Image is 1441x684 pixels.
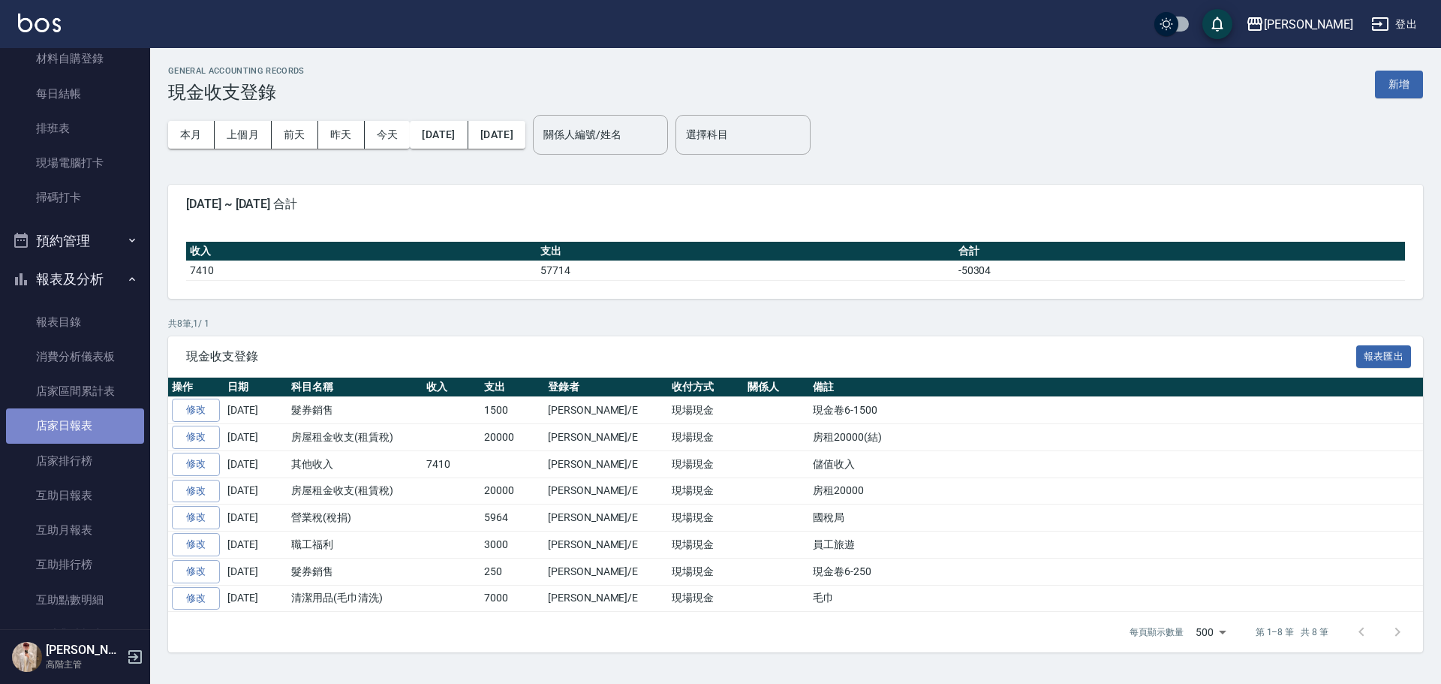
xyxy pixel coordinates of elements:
[6,221,144,261] button: 預約管理
[423,378,480,397] th: 收入
[224,397,287,424] td: [DATE]
[809,397,1423,424] td: 現金卷6-1500
[6,41,144,76] a: 材料自購登錄
[287,378,423,397] th: 科目名稱
[423,450,480,478] td: 7410
[480,532,544,559] td: 3000
[287,450,423,478] td: 其他收入
[544,424,668,451] td: [PERSON_NAME]/E
[544,397,668,424] td: [PERSON_NAME]/E
[287,532,423,559] td: 職工福利
[537,242,954,261] th: 支出
[46,643,122,658] h5: [PERSON_NAME]
[668,585,744,612] td: 現場現金
[224,532,287,559] td: [DATE]
[18,14,61,32] img: Logo
[6,146,144,180] a: 現場電腦打卡
[809,478,1423,505] td: 房租20000
[365,121,411,149] button: 今天
[224,505,287,532] td: [DATE]
[668,478,744,505] td: 現場現金
[6,305,144,339] a: 報表目錄
[544,558,668,585] td: [PERSON_NAME]/E
[287,424,423,451] td: 房屋租金收支(租賃稅)
[1202,9,1232,39] button: save
[287,478,423,505] td: 房屋租金收支(租賃稅)
[1130,625,1184,639] p: 每頁顯示數量
[480,505,544,532] td: 5964
[809,532,1423,559] td: 員工旅遊
[809,558,1423,585] td: 現金卷6-250
[172,399,220,422] a: 修改
[668,558,744,585] td: 現場現金
[544,478,668,505] td: [PERSON_NAME]/E
[668,378,744,397] th: 收付方式
[809,505,1423,532] td: 國稅局
[1365,11,1423,38] button: 登出
[168,121,215,149] button: 本月
[1240,9,1359,40] button: [PERSON_NAME]
[172,426,220,449] a: 修改
[224,424,287,451] td: [DATE]
[168,378,224,397] th: 操作
[1356,348,1412,363] a: 報表匯出
[287,505,423,532] td: 營業稅(稅捐)
[6,180,144,215] a: 掃碼打卡
[668,397,744,424] td: 現場現金
[6,111,144,146] a: 排班表
[287,397,423,424] td: 髮券銷售
[172,587,220,610] a: 修改
[744,378,809,397] th: 關係人
[224,450,287,478] td: [DATE]
[6,583,144,617] a: 互助點數明細
[172,533,220,556] a: 修改
[168,66,305,76] h2: GENERAL ACCOUNTING RECORDS
[955,261,1405,280] td: -50304
[6,478,144,513] a: 互助日報表
[480,585,544,612] td: 7000
[1256,625,1328,639] p: 第 1–8 筆 共 8 筆
[6,547,144,582] a: 互助排行榜
[6,513,144,547] a: 互助月報表
[544,378,668,397] th: 登錄者
[6,617,144,652] a: 互助業績報表
[287,558,423,585] td: 髮券銷售
[172,480,220,503] a: 修改
[215,121,272,149] button: 上個月
[668,450,744,478] td: 現場現金
[537,261,954,280] td: 57714
[172,560,220,583] a: 修改
[1375,71,1423,98] button: 新增
[6,408,144,443] a: 店家日報表
[809,378,1423,397] th: 備註
[46,658,122,671] p: 高階主管
[224,558,287,585] td: [DATE]
[6,339,144,374] a: 消費分析儀表板
[168,317,1423,330] p: 共 8 筆, 1 / 1
[318,121,365,149] button: 昨天
[6,260,144,299] button: 報表及分析
[172,453,220,476] a: 修改
[668,505,744,532] td: 現場現金
[480,378,544,397] th: 支出
[186,197,1405,212] span: [DATE] ~ [DATE] 合計
[809,450,1423,478] td: 儲值收入
[1190,612,1232,652] div: 500
[544,585,668,612] td: [PERSON_NAME]/E
[668,424,744,451] td: 現場現金
[480,558,544,585] td: 250
[544,450,668,478] td: [PERSON_NAME]/E
[6,444,144,478] a: 店家排行榜
[12,642,42,672] img: Person
[480,397,544,424] td: 1500
[168,82,305,103] h3: 現金收支登錄
[224,478,287,505] td: [DATE]
[1356,345,1412,369] button: 報表匯出
[1375,77,1423,91] a: 新增
[410,121,468,149] button: [DATE]
[186,242,537,261] th: 收入
[287,585,423,612] td: 清潔用品(毛巾清洗)
[6,374,144,408] a: 店家區間累計表
[186,261,537,280] td: 7410
[668,532,744,559] td: 現場現金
